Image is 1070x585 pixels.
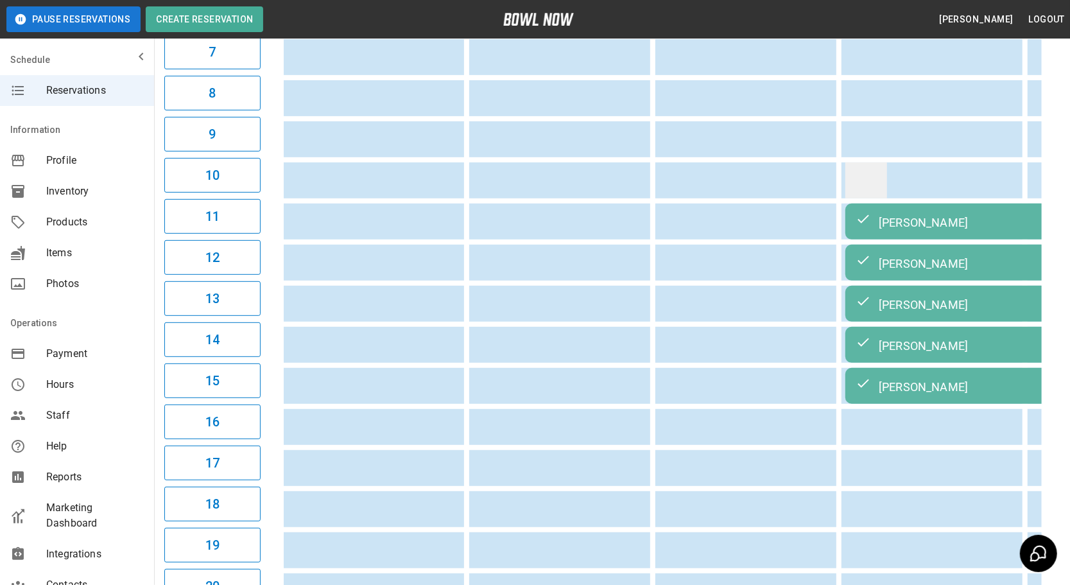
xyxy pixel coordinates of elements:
button: 7 [164,35,261,69]
span: Reports [46,469,144,485]
button: Logout [1024,8,1070,31]
span: Profile [46,153,144,168]
button: 13 [164,281,261,316]
button: Pause Reservations [6,6,141,32]
button: 17 [164,446,261,480]
button: 8 [164,76,261,110]
span: Staff [46,408,144,423]
h6: 12 [205,247,220,268]
h6: 11 [205,206,220,227]
h6: 8 [209,83,216,103]
span: Marketing Dashboard [46,500,144,531]
button: 15 [164,363,261,398]
h6: 16 [205,412,220,432]
button: 9 [164,117,261,152]
h6: 10 [205,165,220,186]
span: Hours [46,377,144,392]
h6: 9 [209,124,216,144]
span: Products [46,214,144,230]
button: Create Reservation [146,6,263,32]
img: logo [503,13,574,26]
h6: 17 [205,453,220,473]
span: Photos [46,276,144,292]
button: 19 [164,528,261,563]
h6: 19 [205,535,220,555]
span: Payment [46,346,144,362]
button: 14 [164,322,261,357]
button: 12 [164,240,261,275]
button: 10 [164,158,261,193]
button: [PERSON_NAME] [934,8,1018,31]
button: 18 [164,487,261,521]
button: 11 [164,199,261,234]
span: Integrations [46,546,144,562]
span: Reservations [46,83,144,98]
button: 16 [164,405,261,439]
h6: 18 [205,494,220,514]
span: Inventory [46,184,144,199]
h6: 7 [209,42,216,62]
h6: 15 [205,371,220,391]
span: Items [46,245,144,261]
h6: 14 [205,329,220,350]
span: Help [46,439,144,454]
h6: 13 [205,288,220,309]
